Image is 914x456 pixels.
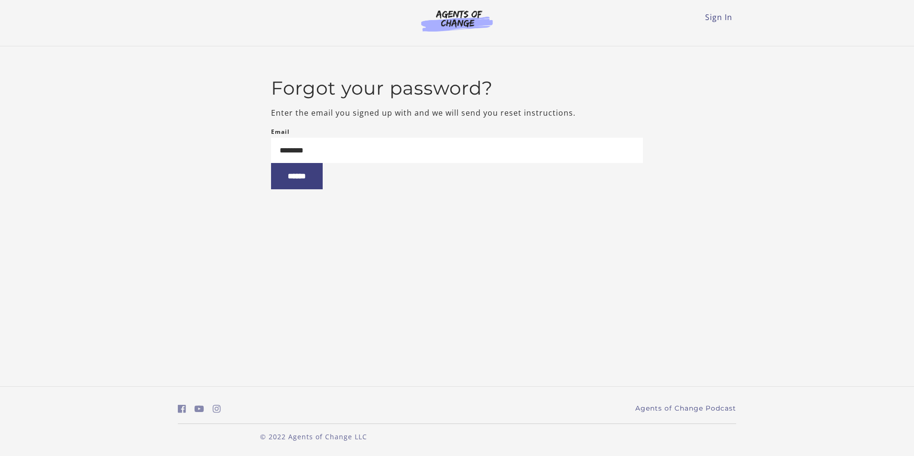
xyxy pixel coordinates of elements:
i: https://www.youtube.com/c/AgentsofChangeTestPrepbyMeaganMitchell (Open in a new window) [195,404,204,413]
a: https://www.instagram.com/agentsofchangeprep/ (Open in a new window) [213,402,221,416]
a: https://www.facebook.com/groups/aswbtestprep (Open in a new window) [178,402,186,416]
p: Enter the email you signed up with and we will send you reset instructions. [271,107,643,119]
a: https://www.youtube.com/c/AgentsofChangeTestPrepbyMeaganMitchell (Open in a new window) [195,402,204,416]
i: https://www.instagram.com/agentsofchangeprep/ (Open in a new window) [213,404,221,413]
a: Agents of Change Podcast [635,403,736,413]
h2: Forgot your password? [271,77,643,99]
p: © 2022 Agents of Change LLC [178,432,449,442]
img: Agents of Change Logo [411,10,503,32]
a: Sign In [705,12,732,22]
i: https://www.facebook.com/groups/aswbtestprep (Open in a new window) [178,404,186,413]
label: Email [271,126,290,138]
